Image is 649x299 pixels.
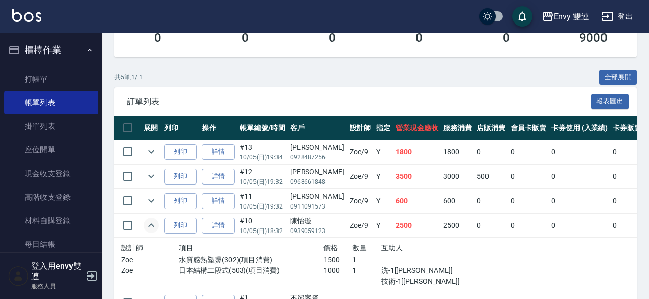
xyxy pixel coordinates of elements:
[474,214,508,238] td: 0
[393,116,441,140] th: 營業現金應收
[114,73,143,82] p: 共 5 筆, 1 / 1
[441,165,474,189] td: 3000
[202,169,235,185] a: 詳情
[415,31,423,45] h3: 0
[237,214,288,238] td: #10
[290,142,344,153] div: [PERSON_NAME]
[441,140,474,164] td: 1800
[579,31,608,45] h3: 9000
[240,202,285,211] p: 10/05 (日) 19:32
[237,189,288,213] td: #11
[144,169,159,184] button: expand row
[4,233,98,256] a: 每日結帳
[31,261,83,282] h5: 登入用envy雙連
[347,214,374,238] td: Zoe /9
[554,10,590,23] div: Envy 雙連
[538,6,594,27] button: Envy 雙連
[352,265,381,276] p: 1
[441,116,474,140] th: 服務消費
[508,140,549,164] td: 0
[237,165,288,189] td: #12
[374,140,393,164] td: Y
[290,177,344,187] p: 0968661848
[290,202,344,211] p: 0911091573
[242,31,249,45] h3: 0
[4,67,98,91] a: 打帳單
[4,37,98,63] button: 櫃檯作業
[381,244,403,252] span: 互助人
[549,214,611,238] td: 0
[288,116,347,140] th: 客戶
[4,186,98,209] a: 高階收支登錄
[597,7,637,26] button: 登出
[347,140,374,164] td: Zoe /9
[347,189,374,213] td: Zoe /9
[141,116,161,140] th: 展開
[374,116,393,140] th: 指定
[441,214,474,238] td: 2500
[508,214,549,238] td: 0
[591,94,629,109] button: 報表匯出
[144,193,159,209] button: expand row
[474,165,508,189] td: 500
[199,116,237,140] th: 操作
[31,282,83,291] p: 服務人員
[4,91,98,114] a: 帳單列表
[393,214,441,238] td: 2500
[549,116,611,140] th: 卡券使用 (入業績)
[4,162,98,186] a: 現金收支登錄
[202,144,235,160] a: 詳情
[374,214,393,238] td: Y
[512,6,532,27] button: save
[202,193,235,209] a: 詳情
[329,31,336,45] h3: 0
[549,140,611,164] td: 0
[374,189,393,213] td: Y
[8,266,29,286] img: Person
[144,144,159,159] button: expand row
[121,244,143,252] span: 設計師
[240,153,285,162] p: 10/05 (日) 19:34
[202,218,235,234] a: 詳情
[179,244,194,252] span: 項目
[12,9,41,22] img: Logo
[323,265,353,276] p: 1000
[549,189,611,213] td: 0
[474,140,508,164] td: 0
[393,189,441,213] td: 600
[508,116,549,140] th: 會員卡販賣
[290,153,344,162] p: 0928487256
[374,165,393,189] td: Y
[352,244,367,252] span: 數量
[591,96,629,106] a: 報表匯出
[164,144,197,160] button: 列印
[474,189,508,213] td: 0
[290,167,344,177] div: [PERSON_NAME]
[237,116,288,140] th: 帳單編號/時間
[352,255,381,265] p: 1
[240,177,285,187] p: 10/05 (日) 19:32
[179,255,323,265] p: 水質感熱塑燙(302)(項目消費)
[474,116,508,140] th: 店販消費
[323,255,353,265] p: 1500
[441,189,474,213] td: 600
[4,138,98,162] a: 座位開單
[121,255,179,265] p: Zoe
[599,70,637,85] button: 全部展開
[508,165,549,189] td: 0
[237,140,288,164] td: #13
[323,244,338,252] span: 價格
[393,165,441,189] td: 3500
[240,226,285,236] p: 10/05 (日) 18:32
[290,226,344,236] p: 0939059123
[4,209,98,233] a: 材料自購登錄
[121,265,179,276] p: Zoe
[179,265,323,276] p: 日本結構二段式(503)(項目消費)
[503,31,510,45] h3: 0
[161,116,199,140] th: 列印
[290,191,344,202] div: [PERSON_NAME]
[127,97,591,107] span: 訂單列表
[4,114,98,138] a: 掛單列表
[164,193,197,209] button: 列印
[164,169,197,185] button: 列印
